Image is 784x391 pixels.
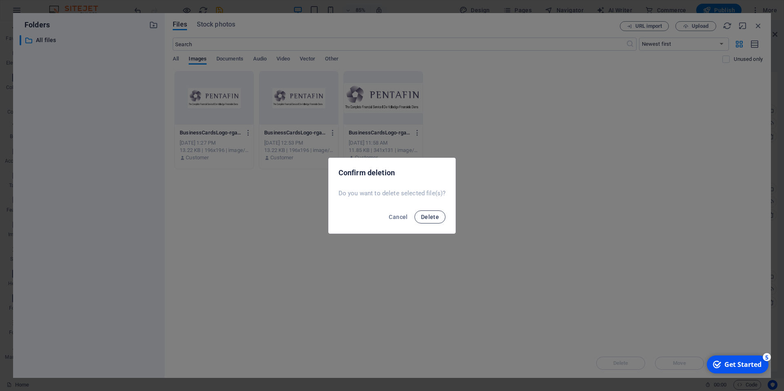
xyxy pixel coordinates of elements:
[414,210,445,223] button: Delete
[4,3,66,21] div: Get Started 5 items remaining, 0% complete
[421,214,439,220] span: Delete
[389,214,408,220] span: Cancel
[385,210,411,223] button: Cancel
[22,8,59,17] div: Get Started
[60,1,69,9] div: 5
[339,168,446,178] h2: Confirm deletion
[339,189,446,197] p: Do you want to delete selected file(s)?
